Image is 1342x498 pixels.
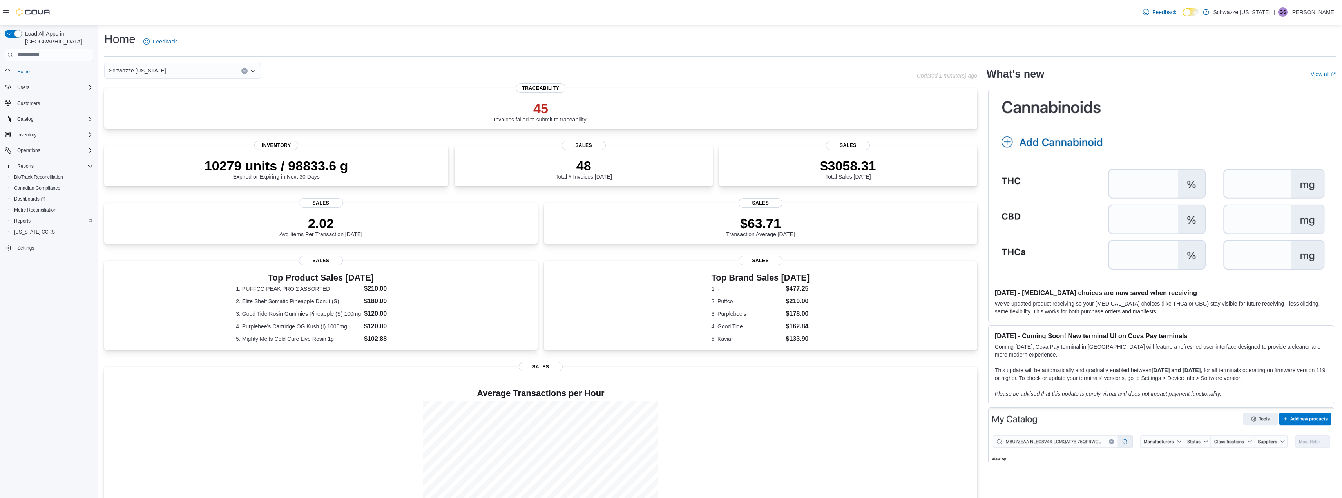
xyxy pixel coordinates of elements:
p: $63.71 [726,215,795,231]
p: | [1273,7,1275,17]
span: Inventory [254,141,298,150]
button: Metrc Reconciliation [8,205,96,215]
dt: 4. Good Tide [712,322,783,330]
dt: 3. Good Tide Rosin Gummies Pineapple (S) 100mg [236,310,361,318]
span: Inventory [14,130,93,139]
img: Cova [16,8,51,16]
span: Metrc Reconciliation [11,205,93,215]
button: BioTrack Reconciliation [8,172,96,183]
button: Catalog [2,114,96,125]
span: [US_STATE] CCRS [14,229,55,235]
span: Operations [14,146,93,155]
a: Feedback [140,34,180,49]
span: Customers [14,98,93,108]
button: Users [2,82,96,93]
span: Home [17,69,30,75]
h3: Top Brand Sales [DATE] [712,273,810,283]
a: [US_STATE] CCRS [11,227,58,237]
span: Sales [739,256,782,265]
p: 10279 units / 98833.6 g [205,158,348,174]
input: Dark Mode [1183,8,1199,16]
h2: What's new [987,68,1044,80]
span: Reports [14,218,31,224]
a: Metrc Reconciliation [11,205,60,215]
button: Home [2,66,96,77]
span: Inventory [17,132,36,138]
h3: Top Product Sales [DATE] [236,273,406,283]
svg: External link [1331,72,1336,77]
span: Feedback [1152,8,1176,16]
p: 48 [555,158,612,174]
span: Traceability [516,83,565,93]
span: Canadian Compliance [11,183,93,193]
dt: 3. Purplebee's [712,310,783,318]
dt: 1. - [712,285,783,293]
a: Settings [14,243,37,253]
button: Inventory [14,130,40,139]
a: BioTrack Reconciliation [11,172,66,182]
button: Customers [2,98,96,109]
p: $3058.31 [820,158,876,174]
dt: 5. Mighty Melts Cold Cure Live Rosin 1g [236,335,361,343]
span: Reports [11,216,93,226]
button: Open list of options [250,68,256,74]
button: Reports [8,215,96,226]
span: Sales [519,362,563,371]
span: GS [1279,7,1286,17]
button: Reports [14,161,37,171]
span: Sales [826,141,870,150]
a: Dashboards [11,194,49,204]
dd: $210.00 [786,297,810,306]
button: Catalog [14,114,36,124]
h3: [DATE] - Coming Soon! New terminal UI on Cova Pay terminals [995,332,1328,340]
span: Dashboards [14,196,45,202]
div: Gulzar Sayall [1278,7,1288,17]
span: Catalog [14,114,93,124]
dt: 5. Kaviar [712,335,783,343]
p: Coming [DATE], Cova Pay terminal in [GEOGRAPHIC_DATA] will feature a refreshed user interface des... [995,343,1328,359]
p: [PERSON_NAME] [1291,7,1336,17]
span: Canadian Compliance [14,185,60,191]
p: Updated 1 minute(s) ago [917,72,977,79]
strong: [DATE] and [DATE] [1152,367,1201,373]
button: Canadian Compliance [8,183,96,194]
button: Operations [14,146,43,155]
div: Avg Items Per Transaction [DATE] [279,215,362,237]
span: Customers [17,100,40,107]
span: Reports [17,163,34,169]
span: Operations [17,147,40,154]
h3: [DATE] - [MEDICAL_DATA] choices are now saved when receiving [995,289,1328,297]
em: Please be advised that this update is purely visual and does not impact payment functionality. [995,391,1221,397]
p: This update will be automatically and gradually enabled between , for all terminals operating on ... [995,366,1328,382]
div: Invoices failed to submit to traceability. [494,101,588,123]
span: Sales [739,198,782,208]
dd: $120.00 [364,309,406,319]
span: Catalog [17,116,33,122]
dd: $210.00 [364,284,406,293]
button: Clear input [241,68,248,74]
h1: Home [104,31,136,47]
dd: $102.88 [364,334,406,344]
a: Feedback [1140,4,1179,20]
span: Sales [299,198,343,208]
span: Dashboards [11,194,93,204]
span: Users [14,83,93,92]
a: Canadian Compliance [11,183,63,193]
span: Sales [299,256,343,265]
a: Customers [14,99,43,108]
div: Total # Invoices [DATE] [555,158,612,180]
p: 45 [494,101,588,116]
span: Reports [14,161,93,171]
span: Home [14,67,93,76]
a: Home [14,67,33,76]
p: 2.02 [279,215,362,231]
dt: 2. Puffco [712,297,783,305]
dd: $133.90 [786,334,810,344]
p: Schwazze [US_STATE] [1213,7,1270,17]
div: Expired or Expiring in Next 30 Days [205,158,348,180]
a: View allExternal link [1311,71,1336,77]
div: Total Sales [DATE] [820,158,876,180]
dd: $178.00 [786,309,810,319]
button: Operations [2,145,96,156]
